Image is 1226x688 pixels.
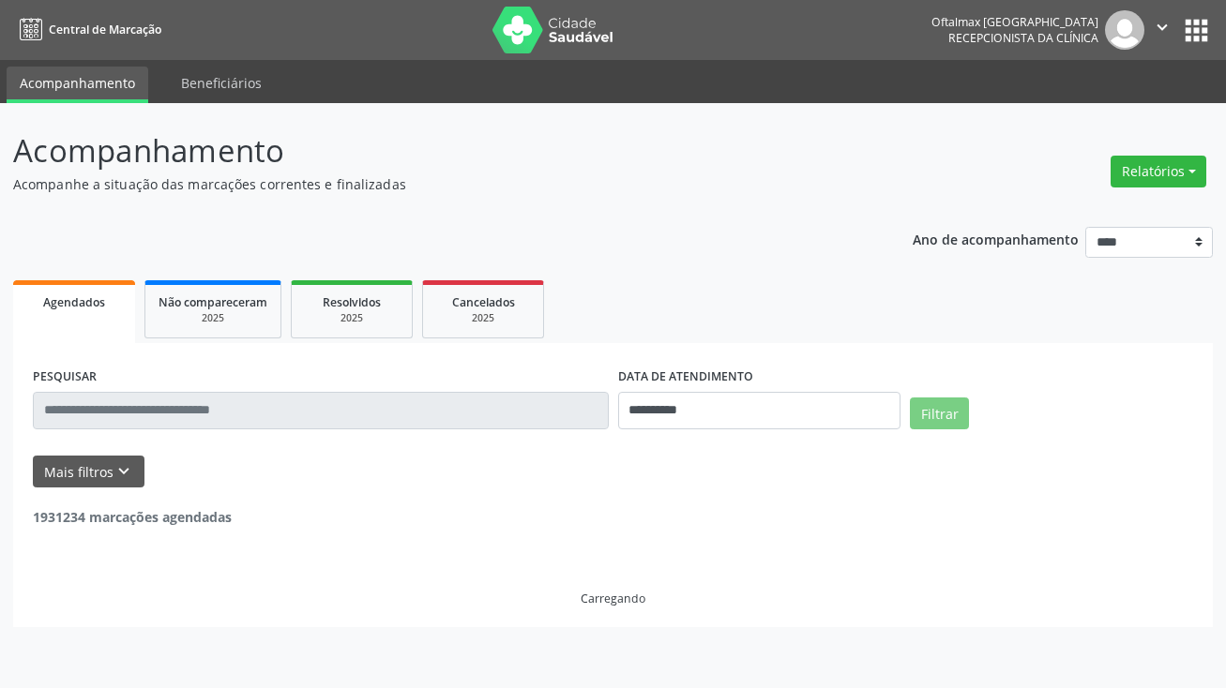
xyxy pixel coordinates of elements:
div: Oftalmax [GEOGRAPHIC_DATA] [931,14,1098,30]
div: 2025 [159,311,267,325]
a: Beneficiários [168,67,275,99]
span: Central de Marcação [49,22,161,37]
button: Relatórios [1111,156,1206,187]
span: Agendados [43,294,105,310]
p: Acompanhamento [13,127,853,174]
a: Acompanhamento [7,67,148,103]
label: PESQUISAR [33,363,97,392]
span: Recepcionista da clínica [948,30,1098,46]
i:  [1152,17,1173,37]
a: Central de Marcação [13,14,161,45]
div: 2025 [436,311,530,325]
span: Cancelados [452,294,515,310]
button: Mais filtroskeyboard_arrow_down [33,456,144,488]
img: img [1105,10,1144,50]
span: Não compareceram [159,294,267,310]
div: 2025 [305,311,399,325]
button: apps [1180,14,1213,47]
strong: 1931234 marcações agendadas [33,508,232,526]
i: keyboard_arrow_down [114,461,134,482]
p: Ano de acompanhamento [913,227,1079,250]
p: Acompanhe a situação das marcações correntes e finalizadas [13,174,853,194]
button:  [1144,10,1180,50]
span: Resolvidos [323,294,381,310]
div: Carregando [581,591,645,606]
label: DATA DE ATENDIMENTO [618,363,753,392]
button: Filtrar [910,397,969,429]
